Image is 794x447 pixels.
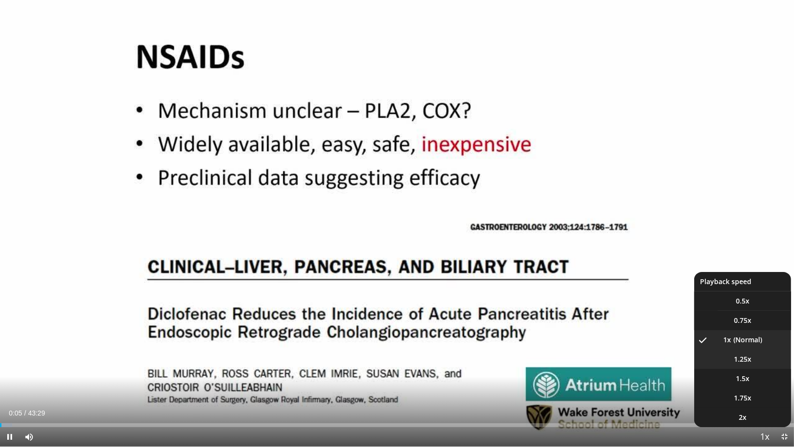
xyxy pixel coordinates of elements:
button: Playback Rate [755,427,775,447]
button: Exit Fullscreen [775,427,794,447]
span: 0:05 [9,409,22,417]
span: 1.25x [734,354,751,364]
span: 1.5x [736,374,749,383]
span: 2x [739,413,747,422]
span: 0.75x [734,316,751,325]
span: 1.75x [734,393,751,403]
span: / [24,409,26,417]
span: 1x [723,335,731,345]
button: Mute [19,427,39,447]
span: 43:29 [28,409,45,417]
span: 0.5x [736,296,749,306]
